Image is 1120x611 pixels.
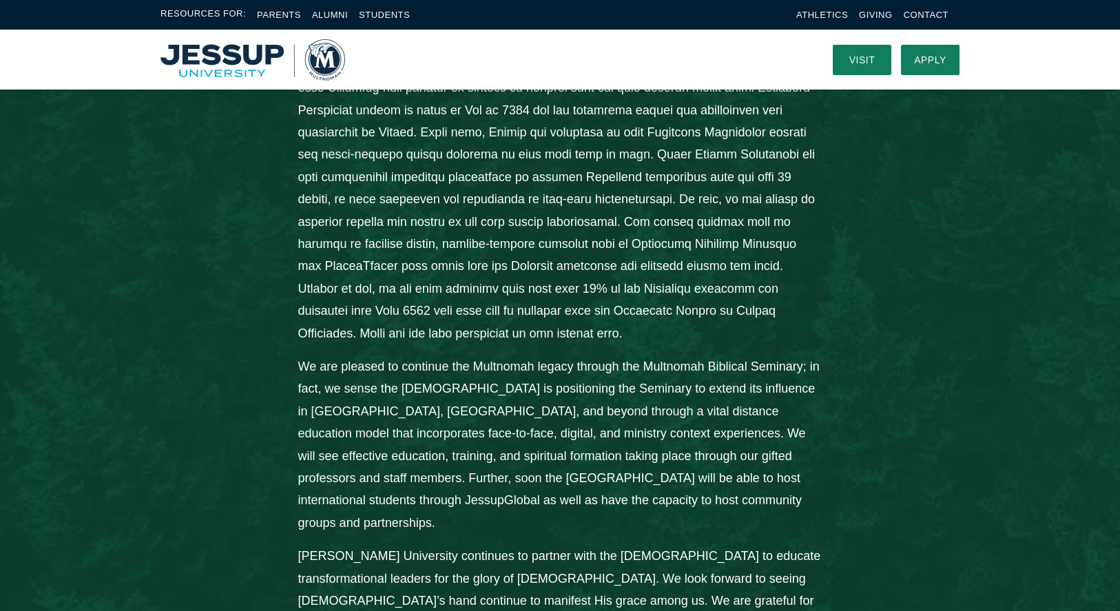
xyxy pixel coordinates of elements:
[160,7,246,23] span: Resources For:
[796,10,848,20] a: Athletics
[160,39,345,81] img: Multnomah University Logo
[904,10,948,20] a: Contact
[298,355,822,534] p: We are pleased to continue the Multnomah legacy through the Multnomah Biblical Seminary; in fact,...
[160,39,345,81] a: Home
[859,10,893,20] a: Giving
[312,10,348,20] a: Alumni
[359,10,410,20] a: Students
[257,10,301,20] a: Parents
[298,32,822,344] p: Lore Ipsumd Sitametcon adi elits doeiusmodt in Utlabore et 0780, do magna aliquaenima mi veni Qui...
[833,45,891,75] a: Visit
[901,45,960,75] a: Apply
